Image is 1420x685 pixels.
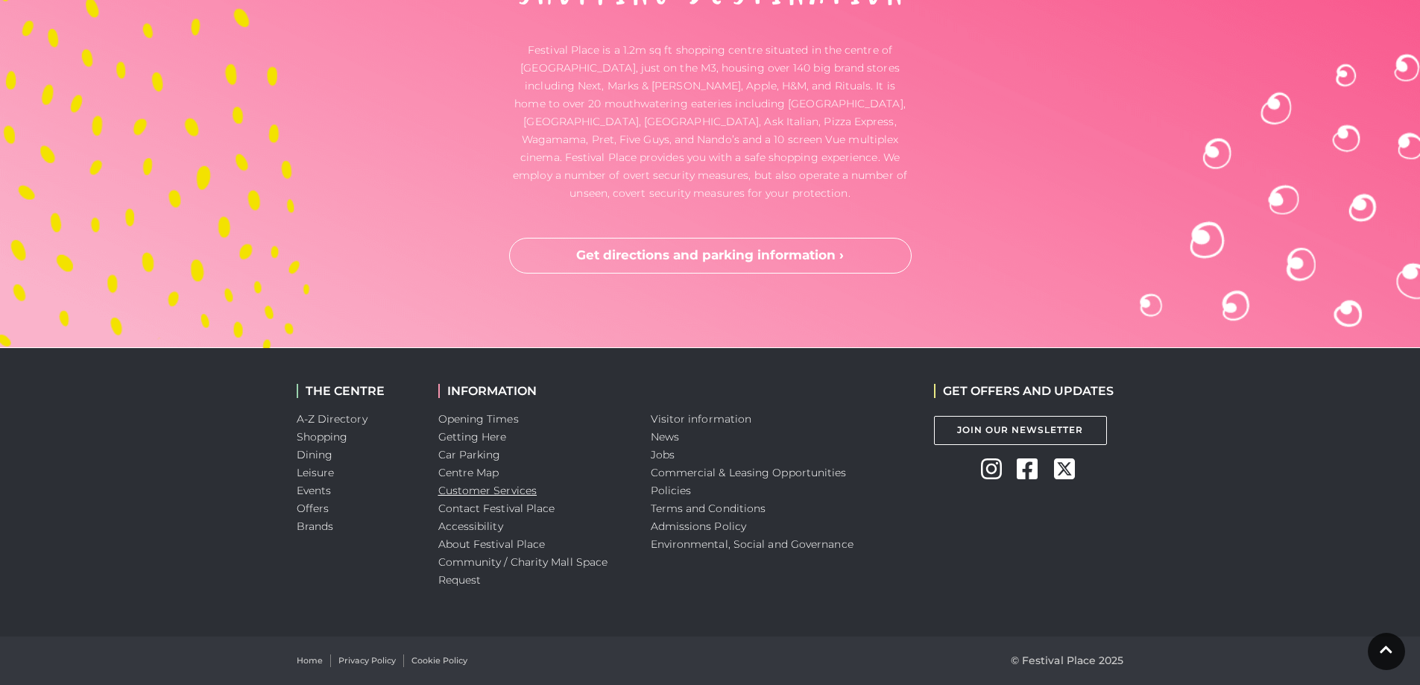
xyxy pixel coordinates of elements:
[438,502,555,515] a: Contact Festival Place
[934,416,1107,445] a: Join Our Newsletter
[509,41,912,202] p: Festival Place is a 1.2m sq ft shopping centre situated in the centre of [GEOGRAPHIC_DATA], just ...
[297,502,329,515] a: Offers
[651,520,747,533] a: Admissions Policy
[438,484,537,497] a: Customer Services
[297,466,335,479] a: Leisure
[438,384,628,398] h2: INFORMATION
[651,466,847,479] a: Commercial & Leasing Opportunities
[338,654,396,667] a: Privacy Policy
[509,238,912,274] a: Get directions and parking information ›
[438,520,503,533] a: Accessibility
[438,448,501,461] a: Car Parking
[297,448,333,461] a: Dining
[651,484,692,497] a: Policies
[438,412,519,426] a: Opening Times
[411,654,467,667] a: Cookie Policy
[297,384,416,398] h2: THE CENTRE
[651,537,853,551] a: Environmental, Social and Governance
[297,430,348,443] a: Shopping
[651,502,766,515] a: Terms and Conditions
[934,384,1114,398] h2: GET OFFERS AND UPDATES
[651,430,679,443] a: News
[438,466,499,479] a: Centre Map
[297,520,334,533] a: Brands
[297,484,332,497] a: Events
[438,537,546,551] a: About Festival Place
[438,430,507,443] a: Getting Here
[438,555,608,587] a: Community / Charity Mall Space Request
[297,654,323,667] a: Home
[1011,651,1124,669] p: © Festival Place 2025
[297,412,367,426] a: A-Z Directory
[651,412,752,426] a: Visitor information
[651,448,675,461] a: Jobs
